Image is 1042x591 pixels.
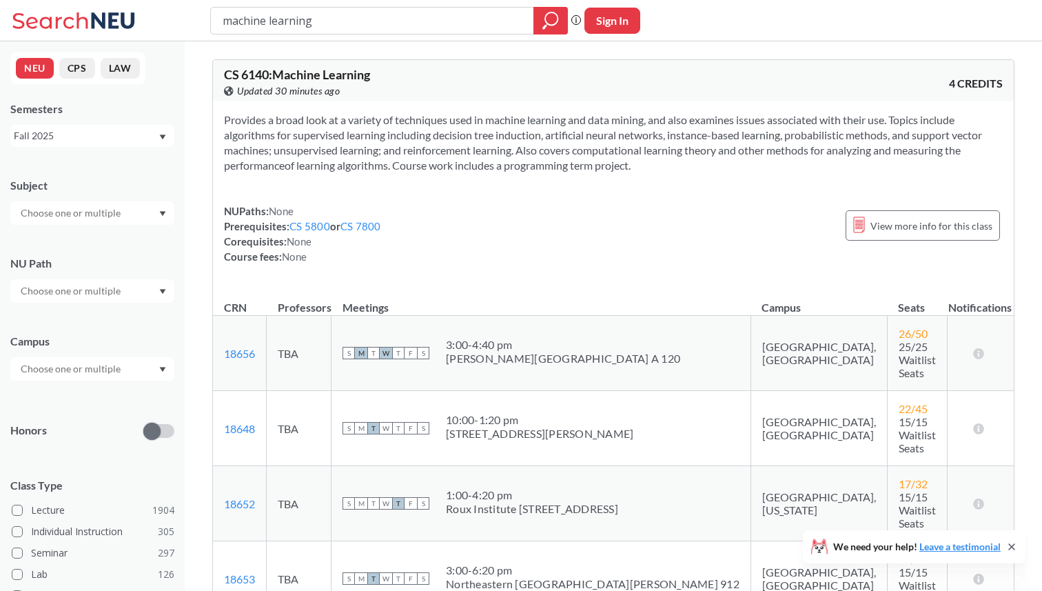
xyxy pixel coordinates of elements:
span: T [367,497,380,510]
span: M [355,422,367,434]
td: [GEOGRAPHIC_DATA], [GEOGRAPHIC_DATA] [750,391,887,466]
span: None [282,250,307,263]
div: 3:00 - 6:20 pm [446,563,739,577]
span: F [405,422,417,434]
input: Choose one or multiple [14,205,130,221]
span: T [367,572,380,585]
div: Campus [10,334,174,349]
svg: Dropdown arrow [159,134,166,140]
a: 18652 [224,497,255,510]
span: Class Type [10,478,174,493]
div: Dropdown arrow [10,357,174,381]
span: S [417,572,429,585]
span: F [405,572,417,585]
span: View more info for this class [870,217,992,234]
a: 18648 [224,422,255,435]
a: 18653 [224,572,255,585]
th: Campus [750,286,887,316]
span: M [355,572,367,585]
span: T [392,572,405,585]
span: W [380,497,392,510]
span: 305 [158,524,174,539]
button: LAW [101,58,140,79]
div: magnifying glass [533,7,568,34]
span: S [417,422,429,434]
th: Professors [267,286,331,316]
div: CRN [224,300,247,315]
div: Fall 2025 [14,128,158,143]
div: Northeastern [GEOGRAPHIC_DATA][PERSON_NAME] 912 [446,577,739,591]
td: TBA [267,316,331,391]
span: 15/15 Waitlist Seats [899,415,936,454]
div: Subject [10,178,174,193]
p: Honors [10,423,47,439]
span: 22 / 45 [899,402,928,415]
td: [GEOGRAPHIC_DATA], [US_STATE] [750,466,887,541]
span: T [392,347,405,359]
span: 17 / 32 [899,477,928,490]
span: W [380,572,392,585]
div: 10:00 - 1:20 pm [446,413,633,427]
span: M [355,347,367,359]
span: None [287,235,311,248]
a: 18656 [224,347,255,360]
th: Seats [887,286,947,316]
div: [STREET_ADDRESS][PERSON_NAME] [446,427,633,441]
a: Leave a testimonial [919,541,1001,552]
div: 1:00 - 4:20 pm [446,488,618,502]
div: Dropdown arrow [10,279,174,303]
td: TBA [267,391,331,466]
span: 25/25 Waitlist Seats [899,340,936,379]
button: CPS [59,58,95,79]
span: 1904 [152,503,174,518]
span: F [405,347,417,359]
span: T [367,347,380,359]
label: Individual Instruction [12,523,174,541]
svg: Dropdown arrow [159,289,166,294]
div: Semesters [10,101,174,117]
span: T [392,497,405,510]
span: T [367,422,380,434]
span: S [343,572,355,585]
button: Sign In [584,8,640,34]
span: 297 [158,545,174,561]
label: Lab [12,565,174,583]
a: CS 5800 [289,220,330,232]
input: Class, professor, course number, "phrase" [221,9,524,32]
span: S [417,497,429,510]
span: W [380,422,392,434]
section: Provides a broad look at a variety of techniques used in machine learning and data mining, and al... [224,112,1003,173]
button: NEU [16,58,54,79]
span: S [343,497,355,510]
span: S [343,422,355,434]
div: Dropdown arrow [10,201,174,225]
span: We need your help! [833,542,1001,552]
span: S [417,347,429,359]
label: Seminar [12,544,174,562]
div: NUPaths: Prerequisites: or Corequisites: Course fees: [224,203,381,264]
span: None [269,205,294,217]
span: F [405,497,417,510]
span: CS 6140 : Machine Learning [224,67,370,82]
span: 26 / 50 [899,327,928,340]
span: Updated 30 minutes ago [237,83,340,99]
td: [GEOGRAPHIC_DATA], [GEOGRAPHIC_DATA] [750,316,887,391]
input: Choose one or multiple [14,361,130,377]
span: 126 [158,567,174,582]
svg: magnifying glass [542,11,559,30]
span: 15/15 Waitlist Seats [899,490,936,530]
td: TBA [267,466,331,541]
span: 4 CREDITS [949,76,1003,91]
label: Lecture [12,501,174,519]
svg: Dropdown arrow [159,211,166,217]
div: [PERSON_NAME][GEOGRAPHIC_DATA] A 120 [446,352,680,365]
th: Meetings [331,286,751,316]
span: S [343,347,355,359]
div: NU Path [10,256,174,271]
span: M [355,497,367,510]
a: CS 7800 [340,220,381,232]
div: 3:00 - 4:40 pm [446,338,680,352]
svg: Dropdown arrow [159,367,166,372]
span: T [392,422,405,434]
div: Fall 2025Dropdown arrow [10,125,174,147]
